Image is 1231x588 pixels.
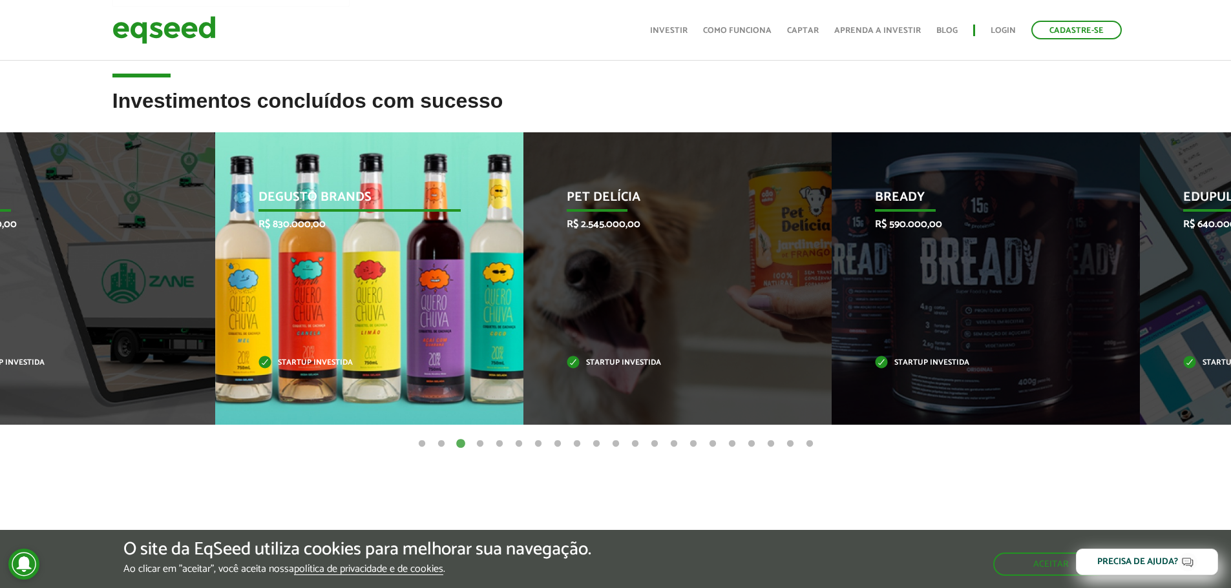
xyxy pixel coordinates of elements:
[112,90,1119,132] h2: Investimentos concluídos com sucesso
[532,438,545,451] button: 7 of 21
[571,438,584,451] button: 9 of 21
[875,360,1077,367] p: Startup investida
[416,438,428,451] button: 1 of 21
[764,438,777,451] button: 19 of 21
[454,438,467,451] button: 3 of 21
[258,218,461,230] p: R$ 830.000,00
[745,438,758,451] button: 18 of 21
[258,190,461,212] p: Degusto Brands
[726,438,739,451] button: 17 of 21
[687,438,700,451] button: 15 of 21
[991,26,1016,35] a: Login
[936,26,958,35] a: Blog
[706,438,719,451] button: 16 of 21
[258,360,461,367] p: Startup investida
[787,26,819,35] a: Captar
[648,438,661,451] button: 13 of 21
[474,438,487,451] button: 4 of 21
[567,190,769,212] p: Pet Delícia
[875,190,1077,212] p: Bready
[650,26,688,35] a: Investir
[123,563,591,575] p: Ao clicar em "aceitar", você aceita nossa .
[1031,21,1122,39] a: Cadastre-se
[123,540,591,560] h5: O site da EqSeed utiliza cookies para melhorar sua navegação.
[803,438,816,451] button: 21 of 21
[875,218,1077,230] p: R$ 590.000,00
[512,438,525,451] button: 6 of 21
[609,438,622,451] button: 11 of 21
[567,218,769,230] p: R$ 2.545.000,00
[551,438,564,451] button: 8 of 21
[112,13,216,47] img: EqSeed
[834,26,921,35] a: Aprenda a investir
[590,438,603,451] button: 10 of 21
[784,438,797,451] button: 20 of 21
[567,360,769,367] p: Startup investida
[493,438,506,451] button: 5 of 21
[993,553,1108,576] button: Aceitar
[668,438,680,451] button: 14 of 21
[294,564,443,575] a: política de privacidade e de cookies
[435,438,448,451] button: 2 of 21
[703,26,772,35] a: Como funciona
[629,438,642,451] button: 12 of 21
